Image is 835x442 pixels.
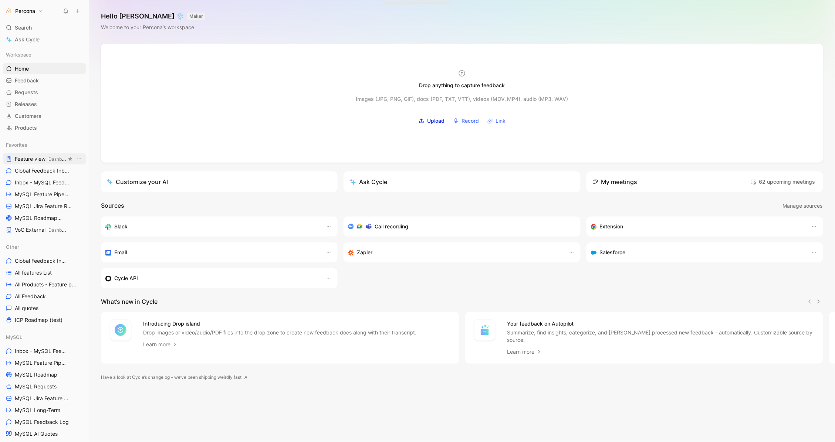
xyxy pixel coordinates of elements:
[15,226,68,234] span: VoC External
[375,222,408,231] h3: Call recording
[79,167,86,174] button: View actions
[349,177,387,186] div: Ask Cycle
[3,405,86,416] a: MySQL Long-Term
[75,371,83,378] button: View actions
[3,241,86,326] div: OtherGlobal Feedback InboxAll features ListAll Products - Feature pipelineAll FeedbackAll quotesI...
[3,49,86,60] div: Workspace
[105,222,318,231] div: Sync your customers, send feedback and get updates in Slack
[496,116,506,125] span: Link
[75,383,83,390] button: View actions
[389,0,423,3] div: Drop anything here to capture feedback
[6,51,31,58] span: Workspace
[48,227,73,233] span: Dashboards
[3,381,86,392] a: MySQL Requests
[15,316,62,324] span: ICP Roadmap (test)
[15,23,32,32] span: Search
[3,99,86,110] a: Releases
[101,201,124,211] h2: Sources
[3,331,86,343] div: MySQL
[114,274,138,283] h3: Cycle API
[15,430,58,438] span: MySQL AI Quotes
[6,333,22,341] span: MySQL
[143,340,178,349] a: Learn more
[105,248,318,257] div: Forward emails to your feedback inbox
[592,177,638,186] div: My meetings
[591,222,804,231] div: Capture feedback from anywhere on the web
[15,383,57,390] span: MySQL Requests
[5,7,12,15] img: Percona
[3,224,86,235] a: VoC ExternalDashboards
[75,430,83,438] button: View actions
[15,191,71,198] span: MySQL Feature Pipeline
[77,214,85,222] button: View actions
[77,226,84,234] button: View actions
[75,305,83,312] button: View actions
[101,23,205,32] div: Welcome to your Percona’s workspace
[75,155,83,163] button: View actions
[60,215,76,221] span: MySQL
[3,241,86,252] div: Other
[101,171,338,192] a: Customize your AI
[389,4,423,6] div: Docs, images, videos, audio files, links & more
[75,293,83,300] button: View actions
[3,34,86,45] a: Ask Cycle
[419,81,505,90] div: Drop anything to capture feedback
[114,248,127,257] h3: Email
[3,212,86,224] a: MySQL RoadmapMySQL
[3,428,86,439] a: MySQL AI Quotes
[507,347,542,356] a: Learn more
[75,418,83,426] button: View actions
[462,116,479,125] span: Record
[101,297,158,306] h2: What’s new in Cycle
[348,248,561,257] div: Capture feedback from thousands of sources with Zapier (survey results, recordings, sheets, etc).
[782,201,823,211] button: Manage sources
[3,357,86,368] a: MySQL Feature Pipeline
[15,214,68,222] span: MySQL Roadmap
[600,222,623,231] h3: Extension
[3,153,86,164] a: Feature viewDashboardsView actions
[3,165,86,176] a: Global Feedback Inbox
[3,63,86,74] a: Home
[348,222,570,231] div: Record & transcribe meetings from Zoom, Meet & Teams.
[48,156,73,162] span: Dashboards
[15,281,77,288] span: All Products - Feature pipeline
[15,257,67,265] span: Global Feedback Inbox
[3,393,86,404] a: MySQL Jira Feature Requests
[15,101,37,108] span: Releases
[485,115,508,126] button: Link
[3,189,86,200] a: MySQL Feature Pipeline
[143,319,416,328] h4: Introducing Drop island
[357,248,372,257] h3: Zapier
[79,395,87,402] button: View actions
[77,281,84,288] button: View actions
[15,305,38,312] span: All quotes
[3,279,86,290] a: All Products - Feature pipeline
[3,416,86,428] a: MySQL Feedback Log
[6,141,27,149] span: Favorites
[15,124,37,132] span: Products
[15,395,70,402] span: MySQL Jira Feature Requests
[3,122,86,133] a: Products
[3,369,86,380] a: MySQL Roadmap
[356,95,568,103] div: Images (JPG, PNG, GIF), docs (PDF, TXT, VTT), videos (MOV, MP4), audio (MP3, WAV)
[3,139,86,150] div: Favorites
[3,255,86,266] a: Global Feedback Inbox
[3,303,86,314] a: All quotes
[15,65,29,72] span: Home
[748,176,817,188] button: 62 upcoming meetings
[3,267,86,278] a: All features List
[15,155,67,163] span: Feature view
[107,177,168,186] div: Customize your AI
[450,115,482,126] button: Record
[15,359,68,367] span: MySQL Feature Pipeline
[3,87,86,98] a: Requests
[3,201,86,212] a: MySQL Jira Feature Requests
[416,115,447,126] label: Upload
[75,269,83,276] button: View actions
[3,22,86,33] div: Search
[15,112,41,120] span: Customers
[80,179,88,186] button: View actions
[15,347,69,355] span: Inbox - MySQL Feedback
[75,407,83,414] button: View actions
[15,293,46,300] span: All Feedback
